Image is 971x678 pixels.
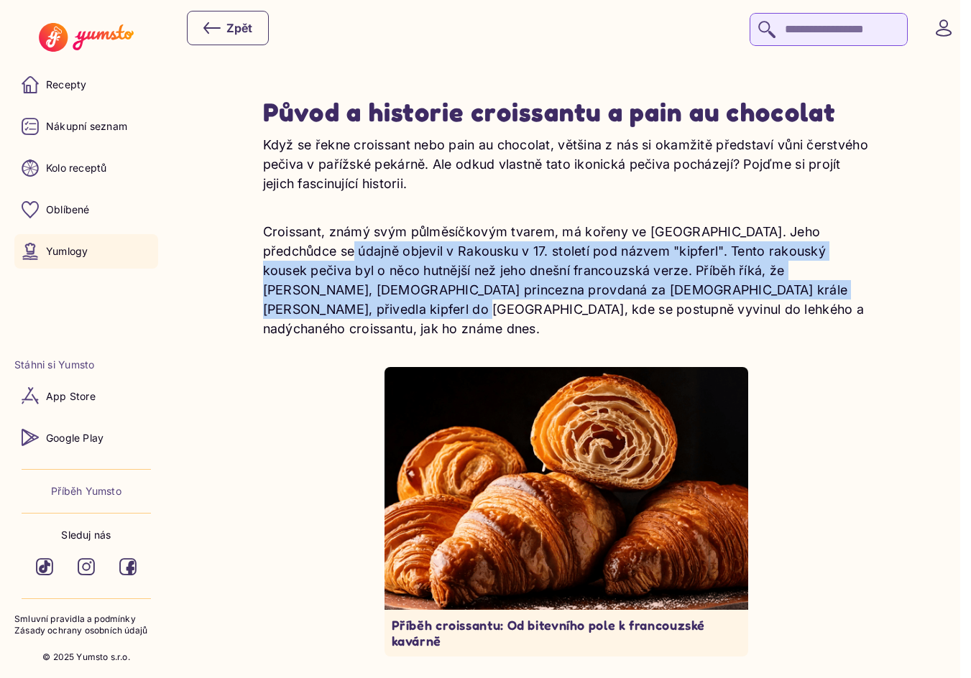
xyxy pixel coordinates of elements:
div: Zpět [203,19,252,37]
a: Oblíbené [14,192,158,227]
p: Když se řekne croissant nebo pain au chocolat, většina z nás si okamžitě představí vůni čerstvého... [263,135,870,193]
h2: Původ a historie croissantu a pain au chocolat [263,96,870,128]
img: Zlatohnědý čerstvě upečený croissant na rustikálním stole s ingrediencemi. [385,367,749,610]
li: Stáhni si Yumsto [14,358,158,372]
p: Yumlogy [46,244,88,259]
a: Google Play [14,420,158,455]
p: Google Play [46,431,103,445]
a: Příběh Yumsto [51,484,121,498]
p: Kolo receptů [46,161,107,175]
a: Zlatohnědý čerstvě upečený croissant na rustikálním stole s ingrediencemi.Příběh croissantu: Od b... [385,367,749,656]
p: © 2025 Yumsto s.r.o. [42,651,130,664]
p: Nákupní seznam [46,119,127,134]
a: Zásady ochrany osobních údajů [14,625,158,637]
a: Yumlogy [14,234,158,269]
a: App Store [14,379,158,413]
p: App Store [46,389,96,404]
img: Yumsto logo [39,23,133,52]
button: Zpět [187,11,269,45]
a: Kolo receptů [14,151,158,185]
p: Recepty [46,78,86,92]
p: Croissant, známý svým půlměsíčkovým tvarem, má kořeny ve [GEOGRAPHIC_DATA]. Jeho předchůdce se úd... [263,222,870,338]
p: Příběh croissantu: Od bitevního pole k francouzské kavárně [392,617,742,649]
a: Recepty [14,68,158,102]
p: Sleduj nás [61,528,111,542]
a: Nákupní seznam [14,109,158,144]
p: Oblíbené [46,203,90,217]
a: Smluvní pravidla a podmínky [14,613,158,626]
